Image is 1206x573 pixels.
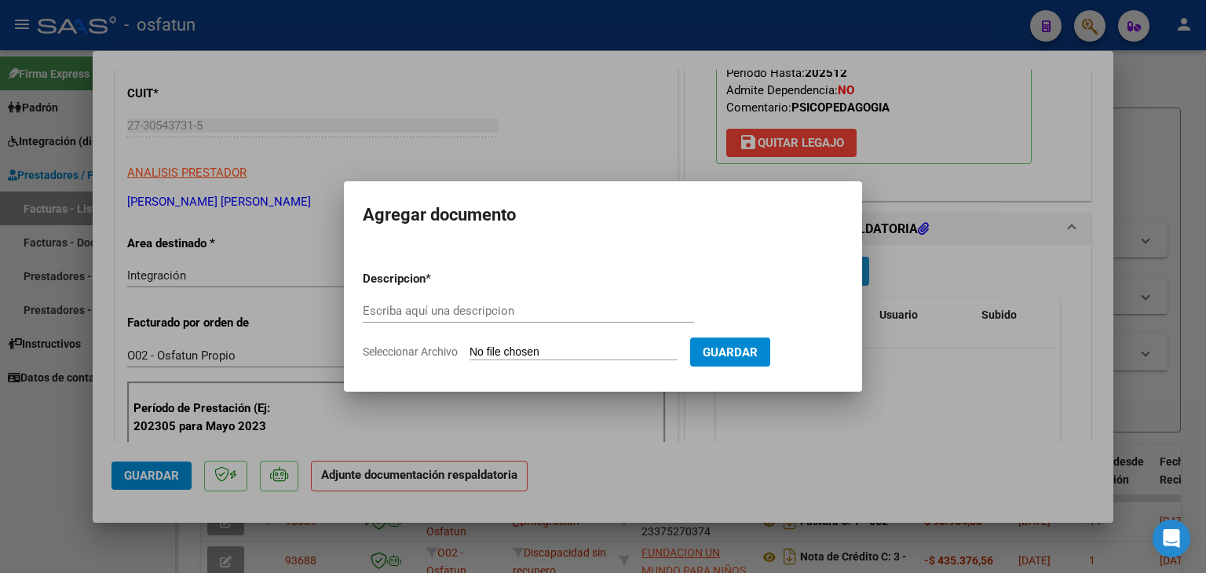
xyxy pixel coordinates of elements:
[363,345,458,358] span: Seleccionar Archivo
[363,200,843,230] h2: Agregar documento
[363,270,507,288] p: Descripcion
[703,345,758,359] span: Guardar
[690,338,770,367] button: Guardar
[1153,520,1190,557] div: Open Intercom Messenger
